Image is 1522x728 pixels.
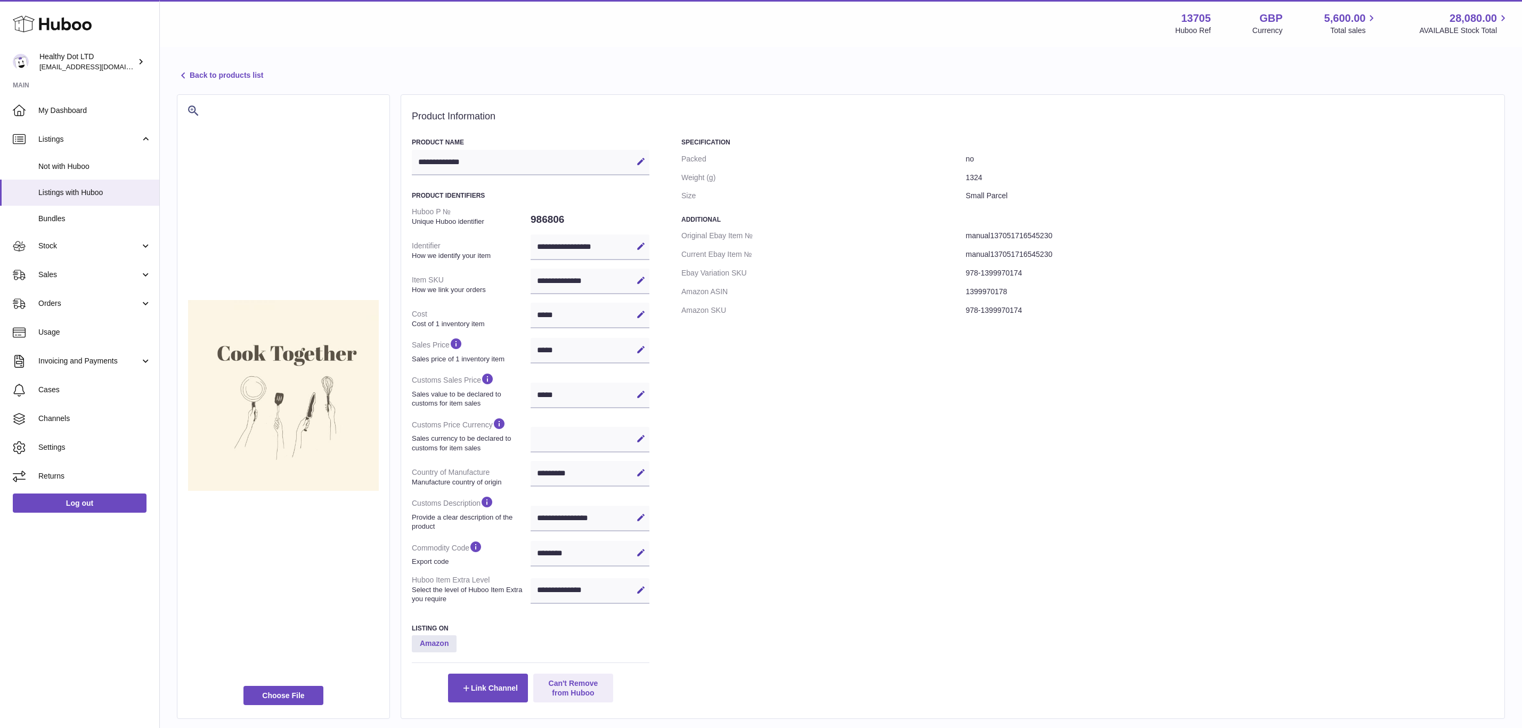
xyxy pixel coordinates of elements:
strong: Manufacture country of origin [412,478,528,487]
dt: Country of Manufacture [412,463,531,491]
strong: How we link your orders [412,285,528,295]
span: Sales [38,270,140,280]
span: 5,600.00 [1324,11,1366,26]
a: Log out [13,494,146,513]
button: Can't Remove from Huboo [533,674,613,702]
span: Channels [38,414,151,424]
span: Listings with Huboo [38,188,151,198]
span: Settings [38,442,151,452]
dt: Customs Sales Price [412,368,531,412]
div: Huboo Ref [1175,26,1211,36]
span: [EMAIL_ADDRESS][DOMAIN_NAME] [39,62,157,71]
span: Orders [38,298,140,309]
span: Bundles [38,214,151,224]
dd: 986806 [531,208,649,231]
dt: Packed [681,150,966,168]
span: 28,080.00 [1450,11,1497,26]
dt: Customs Price Currency [412,412,531,457]
span: Usage [38,327,151,337]
span: Listings [38,134,140,144]
h3: Additional [681,215,1494,224]
h2: Product Information [412,111,1494,123]
strong: Cost of 1 inventory item [412,319,528,329]
strong: Export code [412,557,528,567]
strong: Sales price of 1 inventory item [412,354,528,364]
span: Invoicing and Payments [38,356,140,366]
span: My Dashboard [38,106,151,116]
span: AVAILABLE Stock Total [1419,26,1509,36]
dt: Original Ebay Item № [681,227,966,245]
dt: Amazon SKU [681,301,966,320]
dd: 978-1399970174 [966,264,1494,282]
dt: Huboo Item Extra Level [412,571,531,608]
strong: Unique Huboo identifier [412,217,528,227]
dt: Weight (g) [681,168,966,187]
dd: 1399970178 [966,282,1494,301]
span: Choose File [243,686,323,705]
h3: Specification [681,138,1494,147]
div: Healthy Dot LTD [39,52,135,72]
dt: Item SKU [412,271,531,298]
img: internalAdmin-13705@internal.huboo.com [13,54,29,70]
a: 28,080.00 AVAILABLE Stock Total [1419,11,1509,36]
dt: Cost [412,305,531,333]
span: Cases [38,385,151,395]
h3: Listing On [412,624,649,633]
strong: 13705 [1181,11,1211,26]
strong: Sales value to be declared to customs for item sales [412,390,528,408]
dd: manual137051716545230 [966,245,1494,264]
span: Total sales [1330,26,1378,36]
dt: Sales Price [412,333,531,368]
strong: How we identify your item [412,251,528,261]
div: Currency [1252,26,1283,36]
dd: 978-1399970174 [966,301,1494,320]
dd: Small Parcel [966,187,1494,205]
img: 1716545230.png [188,300,379,491]
dt: Identifier [412,237,531,264]
strong: Sales currency to be declared to customs for item sales [412,434,528,452]
span: Returns [38,471,151,481]
button: Link Channel [448,674,528,702]
span: Not with Huboo [38,161,151,172]
h3: Product Identifiers [412,191,649,200]
span: Stock [38,241,140,251]
a: 5,600.00 Total sales [1324,11,1378,36]
dt: Huboo P № [412,203,531,230]
strong: Amazon [412,635,457,652]
strong: GBP [1259,11,1282,26]
dt: Amazon ASIN [681,282,966,301]
a: Back to products list [177,69,263,82]
strong: Select the level of Huboo Item Extra you require [412,585,528,604]
strong: Provide a clear description of the product [412,513,528,531]
dd: 1324 [966,168,1494,187]
dt: Commodity Code [412,536,531,571]
dd: no [966,150,1494,168]
dt: Customs Description [412,491,531,535]
h3: Product Name [412,138,649,147]
dt: Size [681,187,966,205]
dd: manual137051716545230 [966,227,1494,245]
dt: Current Ebay Item № [681,245,966,264]
dt: Ebay Variation SKU [681,264,966,282]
